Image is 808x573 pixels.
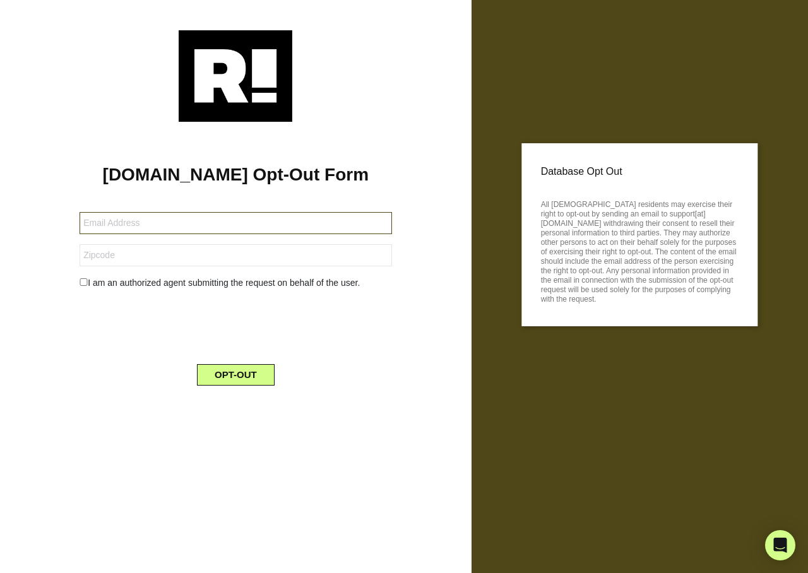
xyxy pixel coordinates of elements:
button: OPT-OUT [197,364,275,386]
img: Retention.com [179,30,292,122]
p: All [DEMOGRAPHIC_DATA] residents may exercise their right to opt-out by sending an email to suppo... [541,196,739,304]
input: Zipcode [80,244,391,266]
input: Email Address [80,212,391,234]
iframe: reCAPTCHA [140,300,331,349]
h1: [DOMAIN_NAME] Opt-Out Form [19,164,453,186]
div: I am an authorized agent submitting the request on behalf of the user. [70,276,401,290]
div: Open Intercom Messenger [765,530,795,560]
p: Database Opt Out [541,162,739,181]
